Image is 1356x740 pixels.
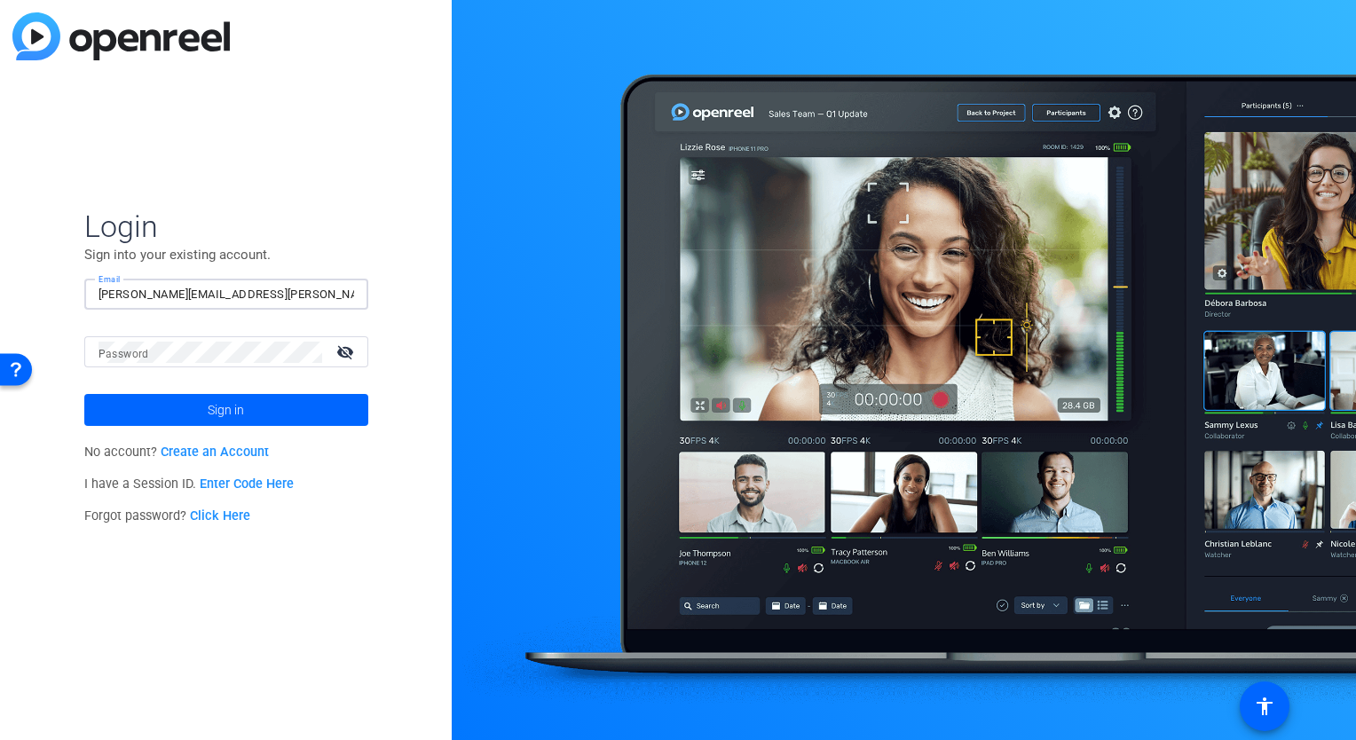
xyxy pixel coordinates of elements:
[84,245,368,264] p: Sign into your existing account.
[99,274,121,284] mat-label: Email
[190,508,250,524] a: Click Here
[84,476,295,492] span: I have a Session ID.
[84,508,251,524] span: Forgot password?
[12,12,230,60] img: blue-gradient.svg
[99,284,354,305] input: Enter Email Address
[99,348,149,360] mat-label: Password
[1254,696,1275,717] mat-icon: accessibility
[84,394,368,426] button: Sign in
[84,445,270,460] span: No account?
[326,339,368,365] mat-icon: visibility_off
[200,476,294,492] a: Enter Code Here
[84,208,368,245] span: Login
[208,388,244,432] span: Sign in
[161,445,269,460] a: Create an Account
